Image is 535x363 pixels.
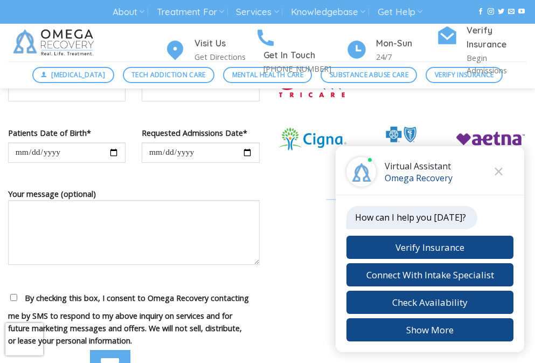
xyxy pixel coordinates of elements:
span: Tech Addiction Care [131,70,206,80]
a: Follow on Facebook [477,8,484,16]
a: Services [236,2,279,22]
a: Follow on Instagram [488,8,494,16]
a: Treatment For [157,2,224,22]
p: 24/7 [376,51,436,63]
p: [PHONE_NUMBER] [263,63,345,75]
h4: Verify Insurance [467,24,527,52]
a: Get In Touch [PHONE_NUMBER] [255,25,345,75]
h4: Get In Touch [263,49,345,63]
h4: Mon-Sun [376,37,436,51]
label: Your message (optional) [8,188,260,272]
a: About [113,2,144,22]
a: Follow on YouTube [518,8,525,16]
a: Visit Us Get Directions [164,37,255,63]
span: By checking this box, I consent to Omega Recovery contacting me by SMS to respond to my above inq... [8,293,249,346]
p: Get Directions [194,51,255,63]
a: Tech Addiction Care [123,67,215,83]
label: Patients Date of Birth* [8,127,126,139]
label: Requested Admissions Date* [142,127,259,139]
a: Follow on Twitter [498,8,504,16]
textarea: Your message (optional) [8,200,260,265]
a: Verify Insurance Begin Admissions [436,24,527,77]
h4: Visit Us [194,37,255,51]
p: Begin Admissions [467,52,527,77]
a: Knowledgebase [291,2,365,22]
img: Omega Recovery [8,24,102,61]
input: By checking this box, I consent to Omega Recovery contacting me by SMS to respond to my above inq... [10,294,17,301]
span: [MEDICAL_DATA] [51,70,105,80]
a: [MEDICAL_DATA] [32,67,114,83]
a: Send us an email [508,8,515,16]
a: Verify Your Insurance [276,176,527,201]
a: Get Help [378,2,422,22]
